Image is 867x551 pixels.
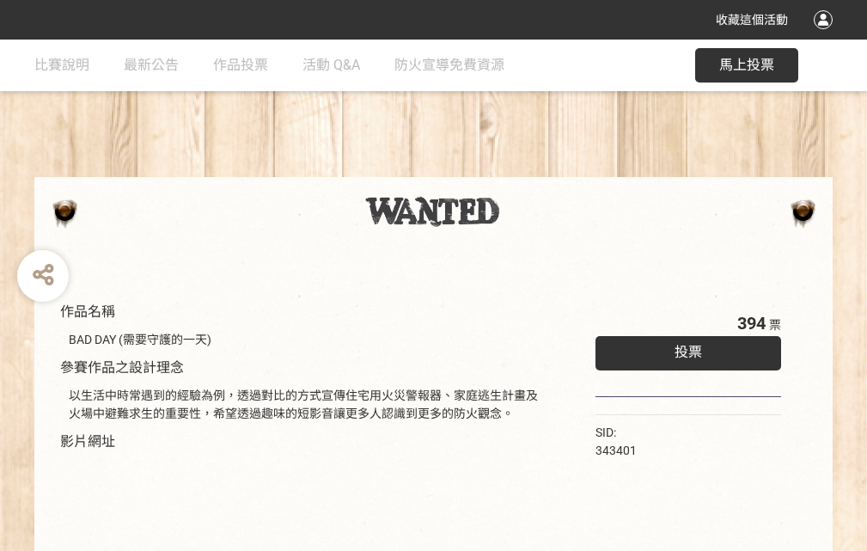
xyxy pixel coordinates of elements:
div: 以生活中時常遇到的經驗為例，透過對比的方式宣傳住宅用火災警報器、家庭逃生計畫及火場中避難求生的重要性，希望透過趣味的短影音讓更多人認識到更多的防火觀念。 [69,387,544,423]
span: 馬上投票 [719,57,774,73]
span: 394 [737,313,766,334]
a: 比賽說明 [34,40,89,91]
span: 作品投票 [213,57,268,73]
a: 防火宣導免費資源 [394,40,504,91]
span: 收藏這個活動 [716,13,788,27]
button: 馬上投票 [695,48,798,83]
span: 最新公告 [124,57,179,73]
span: SID: 343401 [595,425,637,457]
a: 最新公告 [124,40,179,91]
span: 比賽說明 [34,57,89,73]
a: 活動 Q&A [302,40,360,91]
span: 票 [769,318,781,332]
span: 作品名稱 [60,303,115,320]
span: 影片網址 [60,433,115,450]
span: 參賽作品之設計理念 [60,359,184,376]
iframe: Facebook Share [641,424,727,441]
span: 活動 Q&A [302,57,360,73]
span: 投票 [675,344,702,360]
div: BAD DAY (需要守護的一天) [69,331,544,349]
a: 作品投票 [213,40,268,91]
span: 防火宣導免費資源 [394,57,504,73]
